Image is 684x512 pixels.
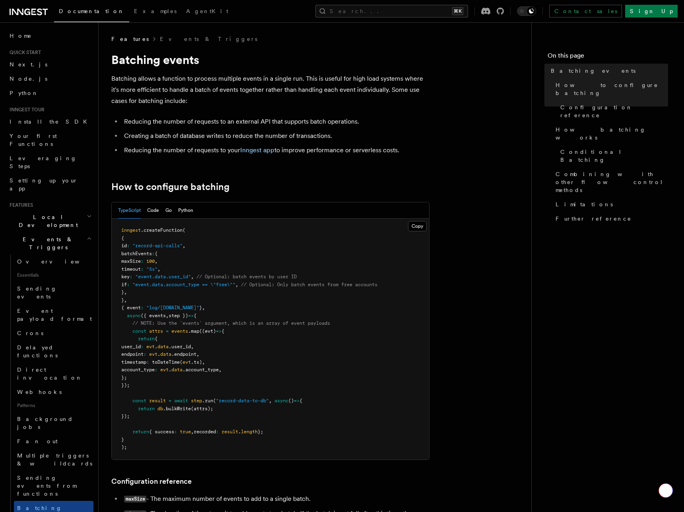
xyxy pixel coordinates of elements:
span: .map [188,328,199,334]
span: (attrs); [191,406,213,411]
span: Sending events [17,285,57,300]
span: { [121,235,124,241]
span: , [202,359,205,365]
a: Limitations [552,197,668,211]
a: How to configure batching [111,181,229,192]
span: ( [180,359,183,365]
span: , [191,429,194,434]
span: Local Development [6,213,87,229]
span: id [121,243,127,248]
a: Event payload format [14,304,93,326]
span: Quick start [6,49,41,56]
span: Home [10,32,32,40]
span: batchEvents [121,251,152,256]
span: { [155,251,157,256]
a: Fan out [14,434,93,448]
span: async [274,398,288,403]
span: ({ events [141,313,166,318]
span: 100 [146,258,155,264]
span: ( [213,398,216,403]
span: data [171,367,183,372]
a: AgentKit [181,2,233,21]
span: , [155,258,157,264]
a: Delayed functions [14,340,93,363]
span: } [121,289,124,295]
span: => [188,313,194,318]
span: attrs [149,328,163,334]
span: , [202,305,205,310]
a: Configuration reference [111,476,192,487]
span: Batching events [551,67,635,75]
span: }; [121,375,127,380]
span: Documentation [59,8,124,14]
a: Next.js [6,57,93,72]
span: } [121,297,124,303]
span: evt [146,344,155,349]
span: Next.js [10,61,47,68]
kbd: ⌘K [452,7,463,15]
span: } [121,437,124,442]
li: Creating a batch of database writes to reduce the number of transactions. [122,130,429,142]
span: { [222,328,224,334]
span: events [171,328,188,334]
span: step [191,398,202,403]
a: Documentation [54,2,129,22]
span: AgentKit [186,8,228,14]
span: Features [6,202,33,208]
li: - The maximum number of events to add to a single batch. [122,493,429,505]
span: How to configure batching [556,81,668,97]
li: Reducing the number of requests to an external API that supports batch operations. [122,116,429,127]
span: Webhooks [17,389,62,395]
span: toDateTime [152,359,180,365]
span: .bulkWrite [163,406,191,411]
span: return [138,406,155,411]
span: endpoint [121,351,144,357]
span: Your first Functions [10,133,57,147]
span: evt [149,351,157,357]
a: Crons [14,326,93,340]
button: Events & Triggers [6,232,93,254]
span: length [241,429,258,434]
span: : [130,274,132,279]
span: .user_id [169,344,191,349]
span: if [121,282,127,287]
span: Setting up your app [10,177,78,192]
span: , [219,367,222,372]
span: : [155,367,157,372]
h4: On this page [548,51,668,64]
span: : [141,258,144,264]
a: Your first Functions [6,129,93,151]
a: Direct invocation [14,363,93,385]
span: : [127,282,130,287]
a: Sending events [14,281,93,304]
span: Install the SDK [10,118,92,125]
span: Sending events from functions [17,475,76,497]
p: Batching allows a function to process multiple events in a single run. This is useful for high lo... [111,73,429,107]
span: .account_type [183,367,219,372]
span: "event.data.user_id" [135,274,191,279]
button: Search...⌘K [315,5,468,17]
span: account_type [121,367,155,372]
span: Features [111,35,149,43]
span: => [294,398,299,403]
span: // NOTE: Use the `events` argument, which is an array of event payloads [132,320,330,326]
span: , [235,282,238,287]
a: Home [6,29,93,43]
button: TypeScript [118,202,141,219]
span: recorded [194,429,216,434]
span: .run [202,398,213,403]
span: : [144,351,146,357]
span: Combining with other flow control methods [556,170,668,194]
span: , [196,351,199,357]
span: // Optional: batch events by user ID [196,274,297,279]
button: Code [147,202,159,219]
a: Sign Up [625,5,678,17]
span: Configuration reference [560,103,668,119]
span: user_id [121,344,141,349]
span: : [216,429,219,434]
a: Overview [14,254,93,269]
span: => [216,328,222,334]
a: Inngest app [240,146,274,154]
span: inngest [121,227,141,233]
span: How batching works [556,126,668,142]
